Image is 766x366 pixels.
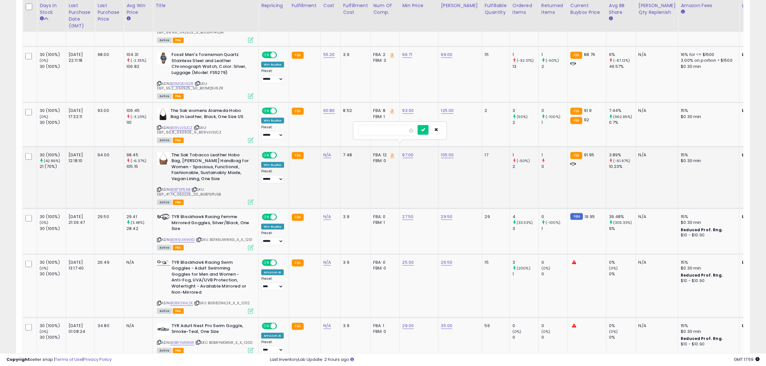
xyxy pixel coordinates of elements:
span: All listings currently available for purchase on Amazon [157,138,172,143]
a: B0B75P1L9B [170,187,190,192]
b: TYR Blackhawk Racing Femme Mirrored Goggles, Silver/Black, One Size [171,214,250,233]
b: Reduced Prof. Rng. [681,227,723,233]
div: 1 [512,152,539,158]
div: 1 [541,152,568,158]
div: 106.82 [126,64,152,69]
small: FBA [570,52,582,59]
div: Preset: [261,277,284,291]
span: | SKU: B01K6UWWXG_X_X_1201 [196,237,252,242]
div: 30 (100%) [40,120,66,125]
div: Min Price [402,2,436,9]
small: FBA [292,108,304,115]
div: 2 [512,120,539,125]
div: 30 (100%) [40,260,66,265]
div: 0 [541,271,568,277]
span: OFF [276,152,286,158]
div: 0 [541,260,568,265]
div: 2 [485,108,505,114]
small: (33.33%) [517,220,533,225]
div: FBA: 0 [374,214,395,220]
a: 99.00 [441,51,453,58]
span: FBA [173,94,184,99]
div: Current Buybox Price [570,2,604,16]
small: FBA [570,108,582,115]
div: 15% [681,108,734,114]
div: Title [155,2,256,9]
img: 41j-eTC5pbL._SL40_.jpg [157,52,170,65]
div: 1 [541,52,568,58]
div: $10 - $10.90 [681,342,734,347]
div: Preset: [261,125,284,140]
a: Terms of Use [55,356,82,362]
div: 0 [512,323,539,329]
div: ASIN: [157,323,254,353]
div: 3 [512,226,539,232]
small: (0%) [40,266,49,271]
div: 0.7% [609,120,636,125]
small: Avg Win Price. [126,16,130,22]
div: 3.9 [343,323,366,329]
div: 30 (100%) [40,152,66,158]
span: 19.95 [585,214,595,220]
span: OFF [276,52,286,58]
div: 10.23% [609,164,636,169]
div: 30 (100%) [40,108,66,114]
img: 31ADgWTifkL._SL40_.jpg [157,152,170,165]
small: (-2.35%) [131,58,146,63]
b: TYR Adult Nest Pro Swim Goggle, Smoke-Teal, One Size [171,323,250,336]
div: FBM: 0 [374,265,395,271]
div: 0 [541,108,568,114]
span: 91.9 [584,107,592,114]
div: [DATE] 12:18:10 [69,152,90,164]
div: N/A [126,260,148,265]
div: 0 [512,334,539,340]
div: 3 [512,260,539,265]
a: Privacy Policy [83,356,112,362]
div: 15% [681,323,734,329]
span: OFF [276,108,286,114]
a: B01K6UWWXG [170,237,195,242]
div: ASIN: [157,108,254,142]
a: N/A [323,259,331,266]
span: FBA [173,138,184,143]
small: (0%) [541,266,550,271]
div: 13 [512,64,539,69]
span: | SKU: DEP_60.8_050925_6_B09VJV3JCZ [157,125,221,135]
div: [DATE] 22:11:18 [69,52,90,63]
div: 28.42 [126,226,152,232]
div: FBM: 1 [374,220,395,225]
small: (-100%) [546,220,560,225]
small: (200%) [517,266,531,271]
small: (-3.23%) [131,114,146,119]
div: 30 (100%) [40,226,66,232]
div: N/A [639,108,673,114]
span: OFF [276,323,286,329]
img: 31D9GvZHRmL._SL40_.jpg [157,323,170,336]
small: (3.48%) [131,220,144,225]
div: $0.30 min [681,220,734,225]
div: 7.48 [343,152,366,158]
div: 3.89% [609,152,636,158]
small: FBM [570,213,583,220]
div: 30 (100%) [40,271,66,277]
div: 1 [541,226,568,232]
div: 3.9 [343,214,366,220]
div: [DATE] 01:08:24 [69,323,90,334]
div: 106.45 [126,108,152,114]
div: 98.00 [97,52,119,58]
div: 56 [485,323,505,329]
div: [DATE] 13:17:40 [69,260,90,271]
div: 2 [541,64,568,69]
div: 15% [681,152,734,158]
small: FBA [292,260,304,267]
span: | SKU: DEP_55.2_050525_50_B01MQ5V6ZR [157,81,223,91]
div: $10 - $10.90 [681,278,734,284]
div: FBA: 1 [374,323,395,329]
div: Repricing [261,2,286,9]
div: $0.30 min [681,158,734,164]
div: Amazon AI [261,333,284,339]
div: 30 (100%) [40,214,66,220]
small: (0%) [40,114,49,119]
a: 97.00 [402,152,414,158]
a: N/A [323,214,331,220]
